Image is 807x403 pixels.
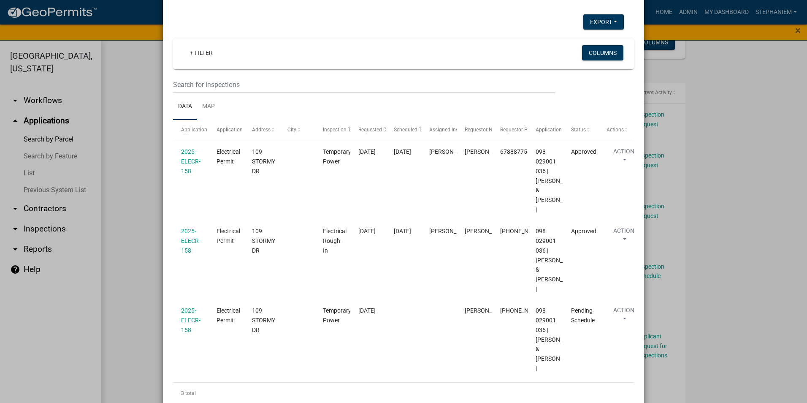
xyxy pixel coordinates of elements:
span: Michele Rivera [465,307,510,314]
span: Requestor Name [465,127,503,133]
datatable-header-cell: Actions [598,120,634,140]
datatable-header-cell: City [279,120,315,140]
span: Electrical Permit [217,148,240,165]
button: Columns [582,45,623,60]
a: Map [197,93,220,120]
span: 03/21/2025 [358,148,376,155]
datatable-header-cell: Scheduled Time [386,120,421,140]
a: Data [173,93,197,120]
span: 05/22/2025 [358,228,376,234]
div: [DATE] [394,226,413,236]
span: 08/18/2025 [358,307,376,314]
datatable-header-cell: Inspection Type [315,120,350,140]
span: Assigned Inspector [429,127,473,133]
span: 6788877584 [500,148,534,155]
span: Approved [571,148,596,155]
span: 098 029001 036 | DAVIES JOHN R & RUTHANN | [536,148,581,213]
span: Electrical Permit [217,307,240,324]
span: Scheduled Time [394,127,430,133]
span: 109 STORMY DR [252,307,275,333]
span: Address [252,127,271,133]
div: [DATE] [394,147,413,157]
datatable-header-cell: Address [244,120,279,140]
span: 109 STORMY DR [252,148,275,174]
a: 2025-ELECR-158 [181,228,200,254]
datatable-header-cell: Application [173,120,209,140]
datatable-header-cell: Requestor Phone [492,120,528,140]
datatable-header-cell: Requestor Name [457,120,492,140]
button: Export [583,14,624,30]
button: Action [607,306,641,327]
span: Electrical Rough-In [323,228,347,254]
span: Application Type [217,127,255,133]
span: 098 029001 036 | DAVIES JOHN R & RUTHANN | [536,228,581,292]
span: Sammy [465,148,510,155]
datatable-header-cell: Application Type [209,120,244,140]
button: Action [607,147,641,168]
span: Michele Rivera [429,228,474,234]
span: Requestor Phone [500,127,539,133]
span: Pending Schedule [571,307,595,324]
span: 109 STORMY DR [252,228,275,254]
button: Action [607,226,641,248]
datatable-header-cell: Assigned Inspector [421,120,457,140]
span: Electrical Permit [217,228,240,244]
datatable-header-cell: Application Description [528,120,563,140]
span: Temporary Power [323,307,351,324]
span: Inspection Type [323,127,359,133]
span: Application Description [536,127,589,133]
span: Temporary Power [323,148,351,165]
datatable-header-cell: Status [563,120,598,140]
a: 2025-ELECR-158 [181,148,200,174]
span: Michele Rivera [429,148,474,155]
span: Application [181,127,207,133]
span: 678-887-7584 [500,228,550,234]
span: Requested Date [358,127,394,133]
input: Search for inspections [173,76,555,93]
datatable-header-cell: Requested Date [350,120,386,140]
span: Status [571,127,586,133]
a: + Filter [183,45,219,60]
span: 098 029001 036 | DAVIES JOHN R & RUTHANN | [536,307,581,372]
a: 2025-ELECR-158 [181,307,200,333]
span: Approved [571,228,596,234]
span: Actions [607,127,624,133]
span: 678-887-7584 [500,307,550,314]
span: City [287,127,296,133]
span: Sammy Sampson [465,228,510,234]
